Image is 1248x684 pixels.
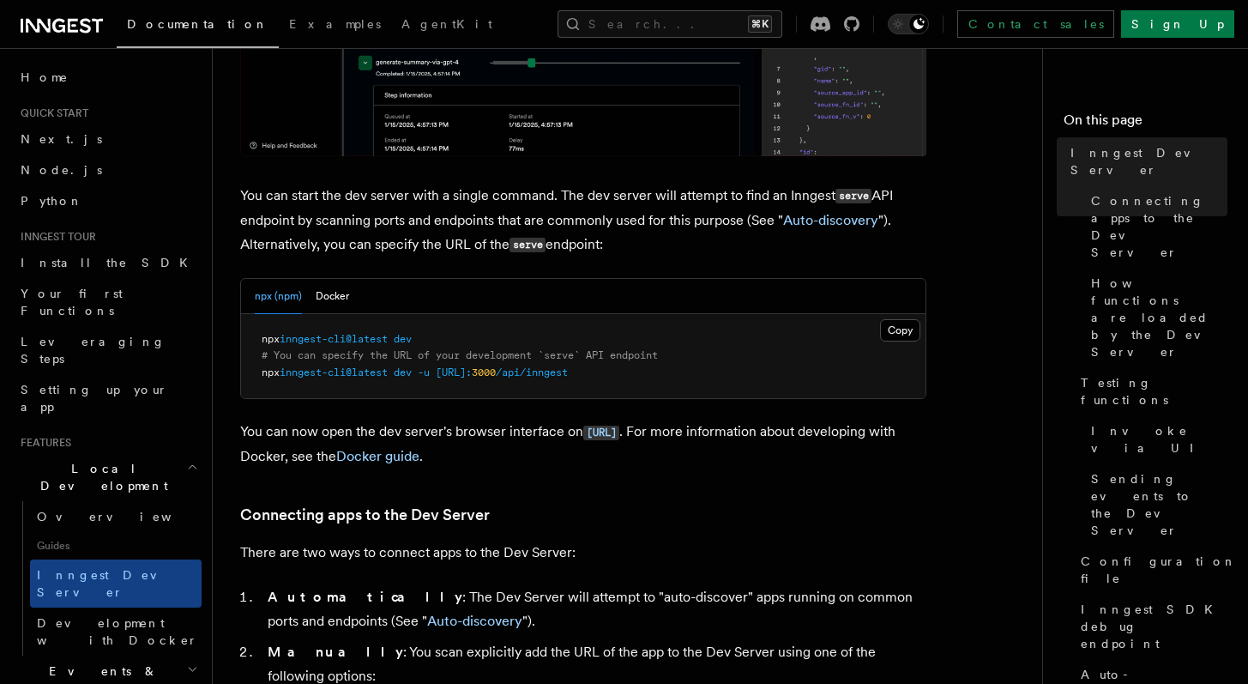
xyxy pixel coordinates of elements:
code: [URL] [583,426,619,440]
h4: On this page [1064,110,1227,137]
span: Next.js [21,132,102,146]
button: Search...⌘K [558,10,782,38]
p: There are two ways to connect apps to the Dev Server: [240,541,926,565]
button: npx (npm) [255,279,302,314]
a: Leveraging Steps [14,326,202,374]
span: Setting up your app [21,383,168,414]
span: Your first Functions [21,287,123,318]
a: Invoke via UI [1084,415,1227,463]
code: serve [509,238,546,252]
code: serve [835,189,871,203]
span: Home [21,69,69,86]
span: inngest-cli@latest [280,333,388,345]
a: Connecting apps to the Dev Server [1084,185,1227,268]
span: Examples [289,17,381,31]
span: [URL]: [436,366,472,378]
span: Leveraging Steps [21,335,166,366]
span: # You can specify the URL of your development `serve` API endpoint [262,349,658,361]
a: Install the SDK [14,247,202,278]
a: How functions are loaded by the Dev Server [1084,268,1227,367]
span: Inngest Dev Server [1070,144,1227,179]
p: You can start the dev server with a single command. The dev server will attempt to find an Innges... [240,184,926,257]
span: 3000 [472,366,496,378]
a: Examples [279,5,391,46]
a: Sending events to the Dev Server [1084,463,1227,546]
a: Inngest SDK debug endpoint [1074,594,1227,659]
span: Documentation [127,17,268,31]
span: Configuration file [1081,553,1237,587]
span: Python [21,194,83,208]
span: Quick start [14,106,88,120]
a: Contact sales [957,10,1114,38]
span: How functions are loaded by the Dev Server [1091,275,1227,360]
strong: Automatically [268,589,462,605]
span: Invoke via UI [1091,422,1227,457]
a: Sign Up [1121,10,1234,38]
a: Next.js [14,124,202,154]
strong: Manually [268,644,403,660]
a: Documentation [117,5,279,48]
span: inngest-cli@latest [280,366,388,378]
button: Toggle dark mode [888,14,929,34]
span: dev [394,366,412,378]
span: Testing functions [1081,374,1227,409]
span: Features [14,436,71,450]
a: Setting up your app [14,374,202,422]
button: Local Development [14,453,202,501]
a: Configuration file [1074,546,1227,594]
a: Docker guide [336,448,419,464]
span: npx [262,366,280,378]
div: Local Development [14,501,202,656]
a: Python [14,185,202,216]
a: Testing functions [1074,367,1227,415]
a: [URL] [583,423,619,439]
a: Development with Docker [30,608,202,656]
span: Local Development [14,460,187,494]
a: Home [14,62,202,93]
button: Copy [880,319,920,342]
span: Inngest tour [14,230,96,244]
a: Your first Functions [14,278,202,326]
span: AgentKit [401,17,492,31]
a: Inngest Dev Server [30,560,202,608]
p: You can now open the dev server's browser interface on . For more information about developing wi... [240,420,926,469]
a: Auto-discovery [783,212,878,228]
a: Node.js [14,154,202,185]
kbd: ⌘K [748,15,772,33]
a: Auto-discovery [427,613,522,629]
span: dev [394,333,412,345]
span: -u [418,366,430,378]
span: npx [262,333,280,345]
span: Overview [37,510,214,524]
span: Install the SDK [21,256,198,269]
a: AgentKit [391,5,503,46]
span: Development with Docker [37,616,198,647]
span: Inngest SDK debug endpoint [1081,601,1227,652]
a: Inngest Dev Server [1064,137,1227,185]
span: /api/inngest [496,366,568,378]
span: Guides [30,532,202,560]
button: Docker [316,279,349,314]
a: Connecting apps to the Dev Server [240,503,490,527]
span: Inngest Dev Server [37,568,184,599]
span: Sending events to the Dev Server [1091,470,1227,539]
a: Overview [30,501,202,532]
li: : The Dev Server will attempt to "auto-discover" apps running on common ports and endpoints (See ... [262,585,926,633]
span: Node.js [21,163,102,177]
span: Connecting apps to the Dev Server [1091,192,1227,261]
